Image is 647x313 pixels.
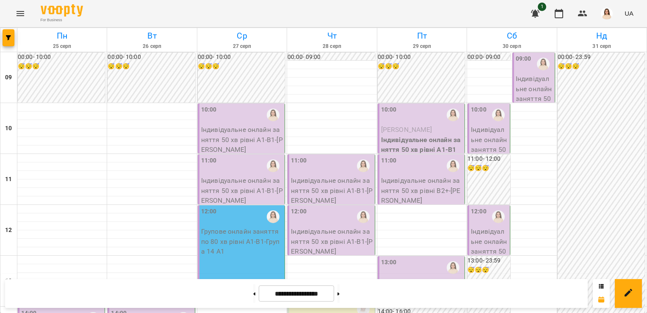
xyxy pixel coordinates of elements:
p: Індивідуальне онлайн заняття 50 хв рівні А1-В1 - [PERSON_NAME] [291,226,373,257]
label: 10:00 [381,105,397,115]
h6: 😴😴😴 [467,265,510,275]
h6: 25 серп [19,42,105,50]
label: 09:00 [516,54,531,64]
img: Voopty Logo [41,4,83,17]
span: [PERSON_NAME] [381,126,432,134]
img: Оксана [447,261,459,274]
h6: 26 серп [108,42,195,50]
label: 11:00 [291,156,307,165]
img: Оксана [447,159,459,172]
img: Оксана [357,210,370,223]
h6: 11 [5,175,12,184]
p: Індивідуальне онлайн заняття 50 хв рівні А1-В1 [381,135,463,155]
button: Menu [10,3,30,24]
img: Оксана [447,109,459,121]
p: Індивідуальне онлайн заняття 50 хв рівні В2+ - [PERSON_NAME] [381,176,463,206]
label: 10:00 [201,105,217,115]
p: Індивідуальне онлайн заняття 50 хв (підготовка до іспиту ) рівні В2+ - [PERSON_NAME] [471,125,508,205]
p: Індивідуальне онлайн заняття 50 хв рівні А1-В1 - [PERSON_NAME] [201,176,283,206]
label: 11:00 [201,156,217,165]
img: Оксана [267,159,279,172]
h6: Чт [288,29,375,42]
h6: 😴😴😴 [18,62,105,71]
button: UA [621,6,637,21]
label: 11:00 [381,156,397,165]
h6: 😴😴😴 [558,62,645,71]
p: Групове онлайн заняття по 80 хв рівні А1-В1 - Група 14 А1 [201,226,283,257]
h6: 00:00 - 10:00 [198,53,285,62]
h6: Вт [108,29,195,42]
img: 76124efe13172d74632d2d2d3678e7ed.png [601,8,613,20]
h6: 😴😴😴 [108,62,195,71]
h6: 00:00 - 10:00 [18,53,105,62]
h6: Нд [559,29,645,42]
span: 1 [538,3,546,11]
h6: 12 [5,226,12,235]
p: Індивідуальне онлайн заняття 50 хв рівні В2+ - [PERSON_NAME] [516,74,553,134]
h6: 00:00 - 09:00 [288,53,375,62]
h6: 😴😴😴 [198,62,285,71]
h6: 00:00 - 10:00 [378,53,465,62]
label: 12:00 [291,207,307,216]
h6: 27 серп [199,42,285,50]
h6: 29 серп [379,42,465,50]
p: Індивідуальне онлайн заняття 50 хв рівні А1-В1 - [PERSON_NAME] [291,176,373,206]
img: Оксана [357,159,370,172]
h6: 09 [5,73,12,82]
span: For Business [41,17,83,23]
label: 12:00 [471,207,487,216]
img: Оксана [537,58,550,70]
h6: Пт [379,29,465,42]
h6: 10 [5,124,12,133]
h6: Ср [199,29,285,42]
h6: Пн [19,29,105,42]
h6: 13:00 - 23:59 [467,256,510,265]
p: Індивідуальне онлайн заняття 50 хв рівні А1-В1 - [PERSON_NAME] [471,226,508,286]
h6: Сб [468,29,555,42]
label: 13:00 [381,258,397,267]
label: 10:00 [471,105,487,115]
img: Оксана [492,109,505,121]
h6: 00:00 - 23:59 [558,53,645,62]
h6: 00:00 - 10:00 [108,53,195,62]
h6: 😴😴😴 [467,164,510,173]
h6: 31 серп [559,42,645,50]
p: Індивідуальне онлайн заняття 50 хв рівні А1-В1 - [PERSON_NAME] [201,125,283,155]
span: UA [625,9,633,18]
h6: 28 серп [288,42,375,50]
h6: 😴😴😴 [378,62,465,71]
img: Оксана [267,109,279,121]
img: Оксана [267,210,279,223]
img: Оксана [492,210,505,223]
label: 12:00 [201,207,217,216]
h6: 00:00 - 09:00 [467,53,510,62]
h6: 30 серп [468,42,555,50]
h6: 11:00 - 12:00 [467,154,510,164]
